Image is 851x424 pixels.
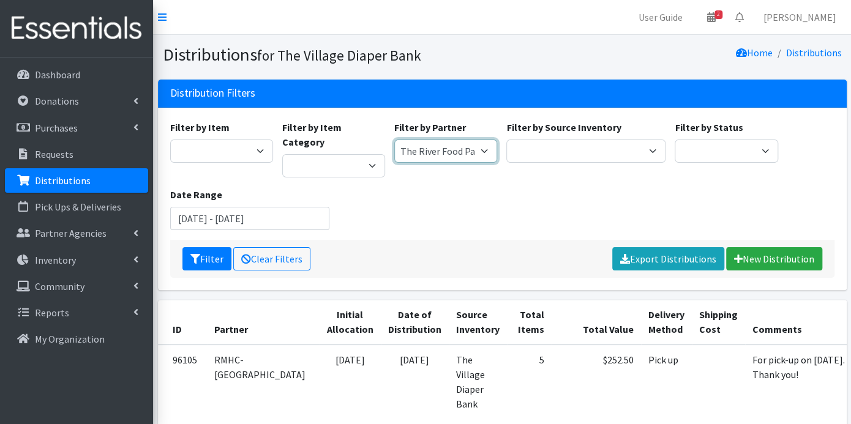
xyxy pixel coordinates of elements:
a: Reports [5,300,148,325]
a: Dashboard [5,62,148,87]
a: User Guide [629,5,692,29]
h1: Distributions [163,44,498,65]
label: Date Range [170,187,222,202]
input: January 1, 2011 - December 31, 2011 [170,207,329,230]
label: Filter by Status [675,120,743,135]
p: Partner Agencies [35,227,107,239]
button: Filter [182,247,231,270]
a: Community [5,274,148,299]
label: Filter by Partner [394,120,466,135]
th: Total Items [507,300,552,344]
a: [PERSON_NAME] [754,5,846,29]
a: Pick Ups & Deliveries [5,195,148,219]
th: Partner [207,300,320,344]
a: Export Distributions [612,247,724,270]
th: Total Value [552,300,641,344]
label: Filter by Item [170,120,230,135]
th: Date of Distribution [381,300,449,344]
small: for The Village Diaper Bank [257,46,421,64]
p: My Organization [35,333,105,345]
p: Inventory [35,254,76,266]
th: Initial Allocation [320,300,381,344]
th: ID [158,300,207,344]
label: Filter by Source Inventory [506,120,621,135]
label: Filter by Item Category [282,120,385,149]
p: Dashboard [35,69,80,81]
a: Distributions [5,168,148,193]
a: Clear Filters [233,247,310,270]
p: Purchases [35,122,78,134]
th: Shipping Cost [692,300,745,344]
p: Community [35,280,84,292]
img: HumanEssentials [5,8,148,49]
a: 2 [697,5,725,29]
th: Delivery Method [641,300,692,344]
a: Donations [5,89,148,113]
span: 2 [714,10,722,19]
h3: Distribution Filters [170,87,255,100]
a: Requests [5,142,148,166]
th: Source Inventory [449,300,507,344]
a: Inventory [5,248,148,272]
p: Donations [35,95,79,107]
a: New Distribution [726,247,822,270]
a: My Organization [5,327,148,351]
a: Purchases [5,116,148,140]
a: Distributions [786,46,842,59]
a: Home [736,46,773,59]
p: Reports [35,307,69,319]
p: Requests [35,148,73,160]
p: Pick Ups & Deliveries [35,201,121,213]
p: Distributions [35,174,91,187]
a: Partner Agencies [5,221,148,245]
